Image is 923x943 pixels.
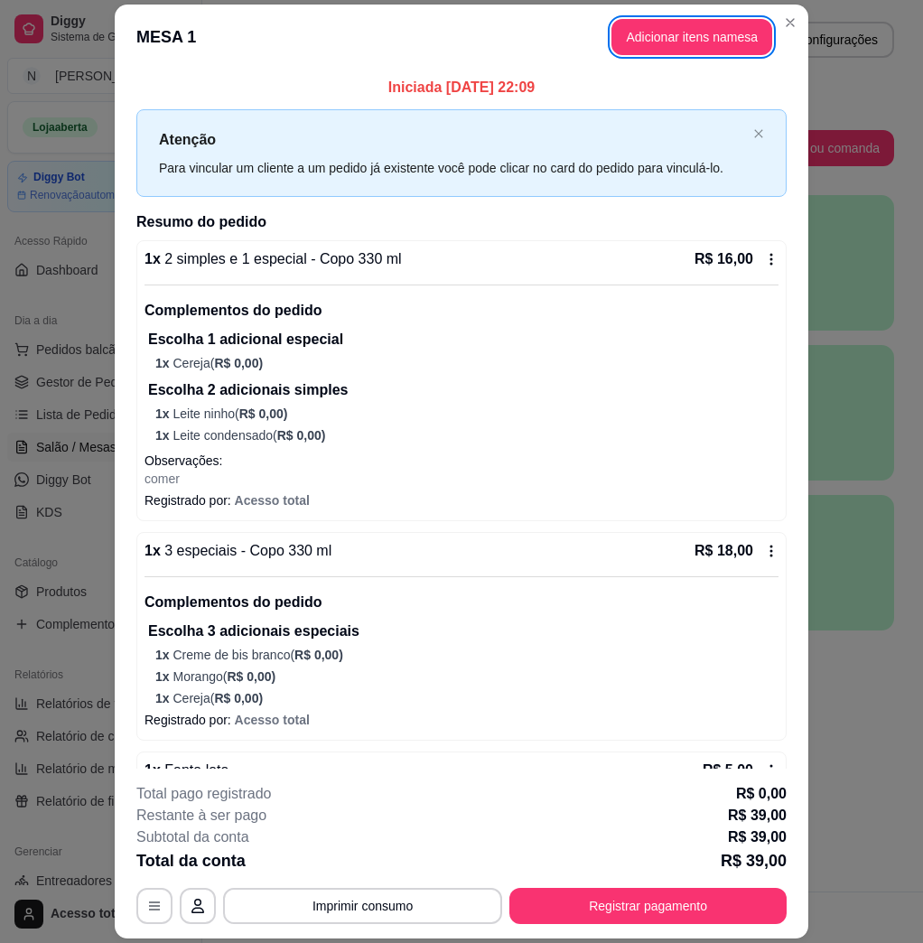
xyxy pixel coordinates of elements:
[277,428,326,443] span: R$ 0,00 )
[161,251,402,266] span: 2 simples e 1 especial - Copo 330 ml
[235,713,310,727] span: Acesso total
[155,668,778,686] p: Morango (
[145,711,778,729] p: Registrado por:
[155,405,778,423] p: Leite ninho (
[776,8,805,37] button: Close
[148,379,778,401] p: Escolha 2 adicionais simples
[155,689,778,707] p: Cereja (
[145,540,331,562] p: 1 x
[145,470,778,488] p: comer
[695,248,753,270] p: R$ 16,00
[703,760,753,781] p: R$ 5,00
[736,783,787,805] p: R$ 0,00
[145,491,778,509] p: Registrado por:
[161,762,229,778] span: Fanta lata
[155,646,778,664] p: Creme de bis branco (
[159,128,746,151] p: Atenção
[728,805,787,826] p: R$ 39,00
[753,128,764,140] button: close
[721,848,787,873] p: R$ 39,00
[235,493,310,508] span: Acesso total
[223,888,502,924] button: Imprimir consumo
[136,826,249,848] p: Subtotal da conta
[728,826,787,848] p: R$ 39,00
[136,211,787,233] h2: Resumo do pedido
[148,329,778,350] p: Escolha 1 adicional especial
[136,77,787,98] p: Iniciada [DATE] 22:09
[159,158,746,178] div: Para vincular um cliente a um pedido já existente você pode clicar no card do pedido para vinculá...
[227,669,275,684] span: R$ 0,00 )
[294,648,343,662] span: R$ 0,00 )
[115,5,808,70] header: MESA 1
[145,760,228,781] p: 1 x
[145,452,778,470] p: Observações:
[155,356,172,370] span: 1 x
[155,428,172,443] span: 1 x
[611,19,772,55] button: Adicionar itens namesa
[148,621,778,642] p: Escolha 3 adicionais especiais
[136,848,246,873] p: Total da conta
[155,669,172,684] span: 1 x
[136,783,271,805] p: Total pago registrado
[145,300,778,322] p: Complementos do pedido
[145,248,402,270] p: 1 x
[509,888,787,924] button: Registrar pagamento
[155,426,778,444] p: Leite condensado (
[214,691,263,705] span: R$ 0,00 )
[753,128,764,139] span: close
[155,354,778,372] p: Cereja (
[155,691,172,705] span: 1 x
[695,540,753,562] p: R$ 18,00
[239,406,288,421] span: R$ 0,00 )
[136,805,266,826] p: Restante à ser pago
[214,356,263,370] span: R$ 0,00 )
[145,592,778,613] p: Complementos do pedido
[155,648,172,662] span: 1 x
[155,406,172,421] span: 1 x
[161,543,331,558] span: 3 especiais - Copo 330 ml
